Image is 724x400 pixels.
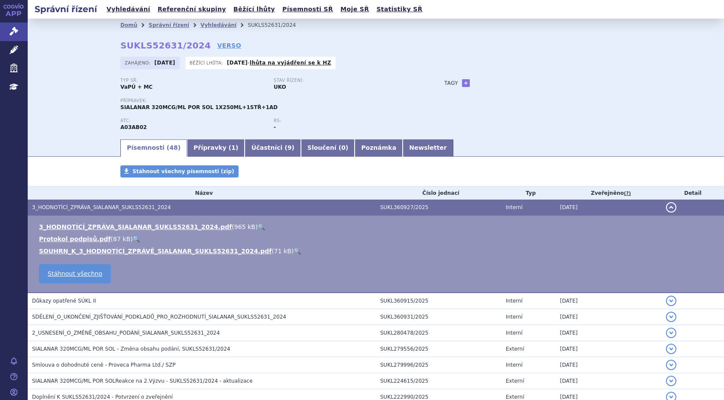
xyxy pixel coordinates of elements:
[155,3,229,15] a: Referenční skupiny
[288,144,292,151] span: 9
[556,325,662,341] td: [DATE]
[32,394,173,400] span: Doplnění K SUKLS52631/2024 - Potvrzení o zveřejnění
[32,346,230,352] span: SIALANAR 320MCG/ML POR SOL - Změna obsahu podání, SUKLS52631/2024
[231,144,236,151] span: 1
[187,139,245,157] a: Přípravky (1)
[258,223,265,230] a: 🔍
[376,325,501,341] td: SUKL280478/2025
[234,223,255,230] span: 965 kB
[231,3,278,15] a: Běžící lhůty
[274,84,286,90] strong: UKO
[120,84,152,90] strong: VaPÚ + MC
[506,204,523,210] span: Interní
[120,124,147,130] strong: GLYKOPYRRONIUM-BROMID
[376,200,501,216] td: SUKL360927/2025
[217,41,241,50] a: VERSO
[120,78,265,83] p: Typ SŘ:
[556,357,662,373] td: [DATE]
[666,360,676,370] button: detail
[125,59,152,66] span: Zahájeno:
[250,60,331,66] a: lhůta na vyjádření se k HZ
[501,187,556,200] th: Typ
[556,187,662,200] th: Zveřejněno
[200,22,236,28] a: Vyhledávání
[120,139,187,157] a: Písemnosti (48)
[355,139,403,157] a: Poznámka
[32,330,220,336] span: 2_USNESENÍ_O_ZMĚNĚ_OBSAHU_PODÁNÍ_SIALANAR_SUKLS52631_2024
[39,248,271,255] a: SOUHRN_K_3_HODNOTÍCÍ_ZPRÁVĚ_SIALANAR_SUKLS52631_2024.pdf
[376,373,501,389] td: SUKL224615/2025
[506,346,524,352] span: Externí
[169,144,178,151] span: 48
[190,59,225,66] span: Běžící lhůta:
[506,378,524,384] span: Externí
[301,139,355,157] a: Sloučení (0)
[39,235,111,242] a: Protokol podpisů.pdf
[120,165,239,177] a: Stáhnout všechny písemnosti (zip)
[624,190,631,197] abbr: (?)
[556,200,662,216] td: [DATE]
[39,223,715,231] li: ( )
[248,19,307,32] li: SUKLS52631/2024
[227,60,248,66] strong: [DATE]
[666,202,676,213] button: detail
[444,78,458,88] h3: Tagy
[666,328,676,338] button: detail
[374,3,425,15] a: Statistiky SŘ
[39,223,232,230] a: 3_HODNOTÍCÍ_ZPRÁVA_SIALANAR_SUKLS52631_2024.pdf
[506,362,523,368] span: Interní
[120,22,137,28] a: Domů
[120,98,427,103] p: Přípravek:
[376,293,501,309] td: SUKL360915/2025
[32,314,286,320] span: SDĚLENÍ_O_UKONČENÍ_ZJIŠŤOVÁNÍ_PODKLADŮ_PRO_ROZHODNUTÍ_SIALANAR_SUKLS52631_2024
[274,78,418,83] p: Stav řízení:
[32,204,171,210] span: 3_HODNOTÍCÍ_ZPRÁVA_SIALANAR_SUKLS52631_2024
[666,376,676,386] button: detail
[506,394,524,400] span: Externí
[245,139,301,157] a: Účastníci (9)
[556,309,662,325] td: [DATE]
[274,124,276,130] strong: -
[506,314,523,320] span: Interní
[338,3,372,15] a: Moje SŘ
[227,59,331,66] p: -
[280,3,336,15] a: Písemnosti SŘ
[155,60,175,66] strong: [DATE]
[149,22,189,28] a: Správní řízení
[133,235,140,242] a: 🔍
[556,293,662,309] td: [DATE]
[666,312,676,322] button: detail
[376,187,501,200] th: Číslo jednací
[32,378,252,384] span: SIALANAR 320MCG/ML POR SOLReakce na 2.Výzvu - SUKLS52631/2024 - aktualizace
[556,341,662,357] td: [DATE]
[120,118,265,123] p: ATC:
[294,248,301,255] a: 🔍
[32,298,96,304] span: Důkazy opatřené SÚKL II
[666,296,676,306] button: detail
[662,187,724,200] th: Detail
[376,357,501,373] td: SUKL279996/2025
[39,235,715,243] li: ( )
[403,139,453,157] a: Newsletter
[556,373,662,389] td: [DATE]
[341,144,346,151] span: 0
[28,187,376,200] th: Název
[666,344,676,354] button: detail
[32,362,175,368] span: Smlouva o dohodnuté ceně - Proveca Pharma Ltd./ SZP
[462,79,470,87] a: +
[28,3,104,15] h2: Správní řízení
[39,264,111,284] a: Stáhnout všechno
[39,247,715,255] li: ( )
[506,298,523,304] span: Interní
[120,40,211,51] strong: SUKLS52631/2024
[133,168,234,174] span: Stáhnout všechny písemnosti (zip)
[274,118,418,123] p: RS:
[506,330,523,336] span: Interní
[104,3,153,15] a: Vyhledávání
[376,341,501,357] td: SUKL279556/2025
[120,104,278,110] span: SIALANAR 320MCG/ML POR SOL 1X250ML+1STŘ+1AD
[376,309,501,325] td: SUKL360931/2025
[113,235,130,242] span: 87 kB
[274,248,291,255] span: 71 kB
